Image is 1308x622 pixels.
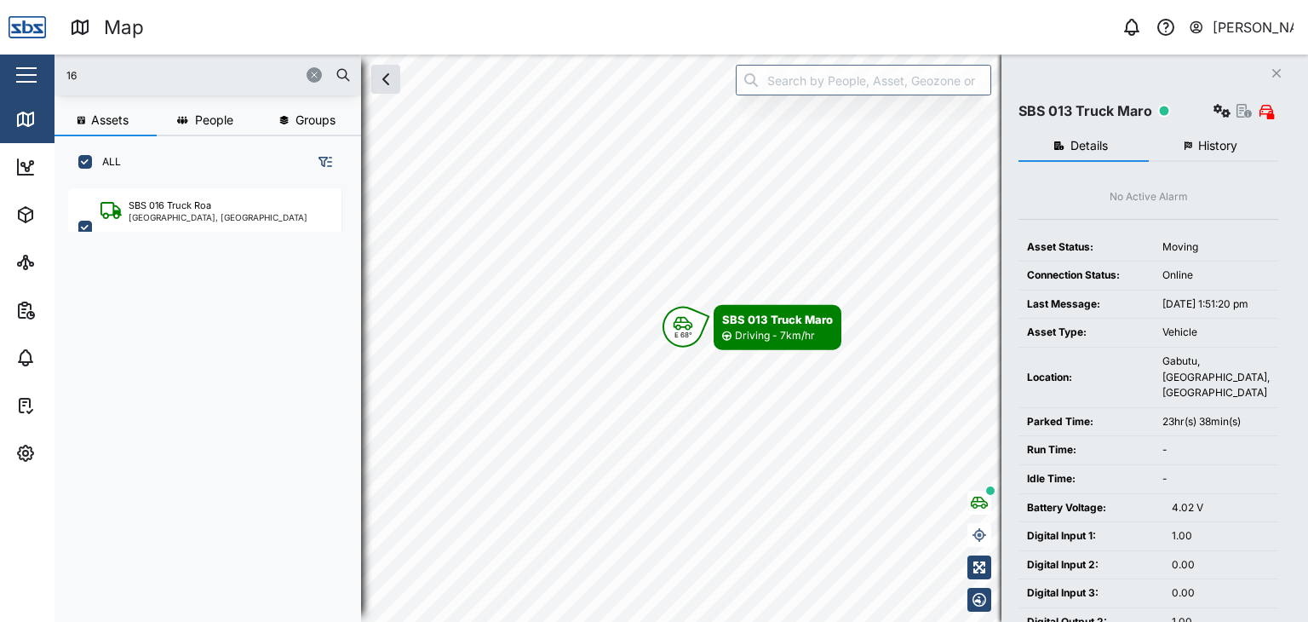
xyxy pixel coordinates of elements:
div: - [1162,442,1270,458]
div: Tasks [44,396,91,415]
div: Asset Status: [1027,239,1145,256]
div: Parked Time: [1027,414,1145,430]
div: 4.02 V [1172,500,1270,516]
div: [GEOGRAPHIC_DATA], [GEOGRAPHIC_DATA] [129,213,307,222]
div: Vehicle [1162,325,1270,341]
div: Map [44,110,83,129]
div: Digital Input 1: [1027,528,1155,544]
div: Dashboard [44,158,121,176]
span: People [195,114,233,126]
div: SBS 013 Truck Maro [1018,101,1152,122]
div: Digital Input 2: [1027,557,1155,573]
div: Alarms [44,348,97,367]
div: Map [104,13,144,43]
div: SBS 013 Truck Maro [722,311,833,328]
div: Assets [44,205,97,224]
div: [PERSON_NAME] [1213,17,1294,38]
button: [PERSON_NAME] [1188,15,1294,39]
div: No Active Alarm [1110,189,1188,205]
div: [DATE] 1:51:20 pm [1162,297,1270,313]
div: Moving [1162,239,1270,256]
div: SBS 016 Truck Roa [129,199,211,213]
div: Connection Status: [1027,268,1145,284]
div: Sites [44,253,85,272]
div: Gabutu, [GEOGRAPHIC_DATA], [GEOGRAPHIC_DATA] [1162,354,1270,401]
span: Assets [91,114,129,126]
span: Details [1070,140,1108,152]
span: Groups [295,114,336,126]
div: Digital Input 3: [1027,585,1155,602]
div: grid [68,182,360,608]
div: Location: [1027,370,1145,386]
canvas: Map [54,55,1308,622]
div: Settings [44,444,105,463]
div: Idle Time: [1027,471,1145,487]
div: 1.00 [1172,528,1270,544]
div: Asset Type: [1027,325,1145,341]
input: Search assets or drivers [65,62,351,88]
div: 0.00 [1172,585,1270,602]
span: History [1198,140,1237,152]
div: Run Time: [1027,442,1145,458]
div: 23hr(s) 38min(s) [1162,414,1270,430]
div: Battery Voltage: [1027,500,1155,516]
input: Search by People, Asset, Geozone or Place [736,65,991,95]
div: 0.00 [1172,557,1270,573]
label: ALL [92,155,121,169]
img: Main Logo [9,9,46,46]
div: E 68° [674,331,692,338]
div: Map marker [663,305,841,350]
div: Online [1162,268,1270,284]
div: - [1162,471,1270,487]
div: Driving - 7km/hr [735,328,815,344]
div: Last Message: [1027,297,1145,313]
div: Reports [44,301,102,320]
